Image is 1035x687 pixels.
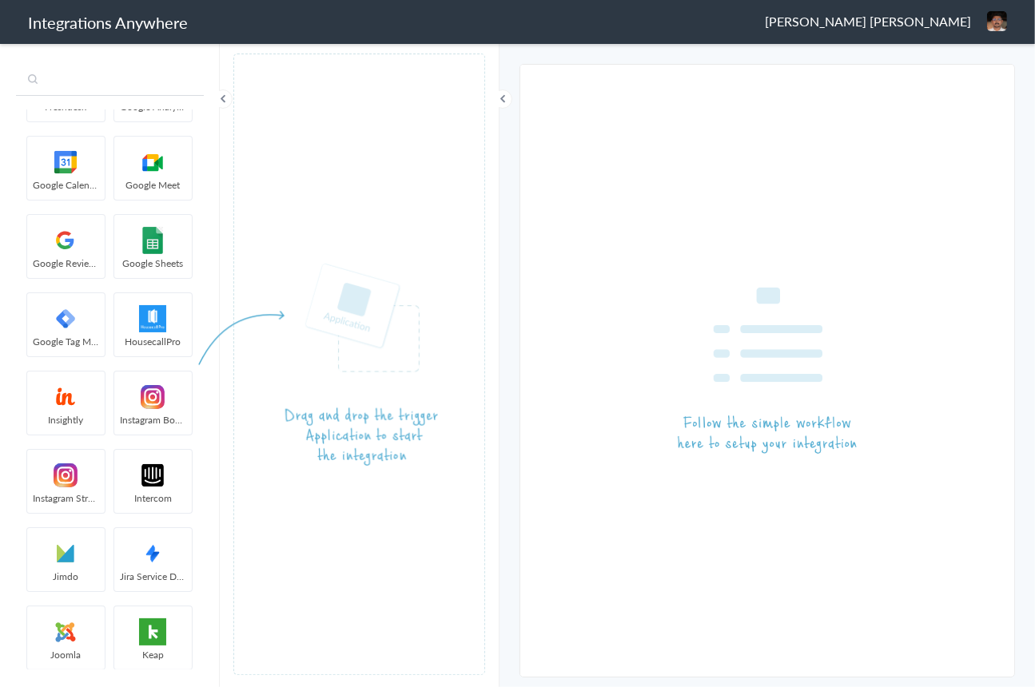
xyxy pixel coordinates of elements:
img: GoogleSheetLogo.png [119,227,187,254]
img: google-calendar-logo.svg [32,149,100,176]
img: insightly-logo.svg [32,383,100,411]
img: google-tag-manager.svg [32,305,100,332]
span: Instagram Streaming [27,491,105,505]
input: Search... [16,66,204,96]
span: Google Meet [114,178,192,192]
span: Keap [114,648,192,661]
img: profile-image-1.png [987,11,1007,31]
span: Jimdo [27,570,105,583]
span: Instagram Bookings [114,413,192,427]
span: Google Calendar [27,178,105,192]
span: Google Sheets [114,256,192,270]
img: intercom-logo.svg [119,462,187,489]
span: Intercom [114,491,192,505]
span: Joomla [27,648,105,661]
span: [PERSON_NAME] [PERSON_NAME] [765,12,971,30]
span: HousecallPro [114,335,192,348]
img: instruction-workflow.png [678,288,857,454]
span: Google Tag Manager [27,335,105,348]
img: google-logo.svg [32,227,100,254]
img: jimdo-logo.svg [32,540,100,567]
h1: Integrations Anywhere [28,11,188,34]
img: googlemeet-logo.svg [119,149,187,176]
img: joomla-logo.svg [32,618,100,645]
img: keap.png [119,618,187,645]
span: Jira Service Desk [114,570,192,583]
img: instagram-logo.svg [32,462,100,489]
span: Google Reviews [27,256,105,270]
img: HouseCallPro-logo.png [119,305,187,332]
span: Insightly [27,413,105,427]
img: instruction-trigger.png [198,263,438,467]
img: instagram-logo.svg [119,383,187,411]
img: JiraServiceDesk.png [119,540,187,567]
